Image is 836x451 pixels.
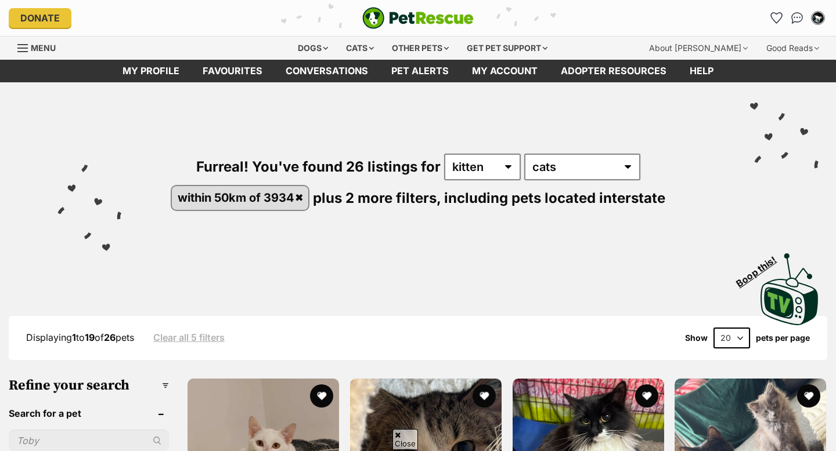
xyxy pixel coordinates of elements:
[549,60,678,82] a: Adopter resources
[734,247,788,289] span: Boop this!
[26,332,134,343] span: Displaying to of pets
[72,332,76,343] strong: 1
[473,384,496,408] button: favourite
[809,9,827,27] button: My account
[767,9,827,27] ul: Account quick links
[310,384,333,408] button: favourite
[290,37,336,60] div: Dogs
[678,60,725,82] a: Help
[191,60,274,82] a: Favourites
[685,333,708,343] span: Show
[392,429,418,449] span: Close
[9,408,169,419] header: Search for a pet
[313,189,441,206] span: plus 2 more filters,
[274,60,380,82] a: conversations
[9,8,71,28] a: Donate
[756,333,810,343] label: pets per page
[758,37,827,60] div: Good Reads
[362,7,474,29] img: logo-e224e6f780fb5917bec1dbf3a21bbac754714ae5b6737aabdf751b685950b380.svg
[172,186,308,210] a: within 50km of 3934
[111,60,191,82] a: My profile
[31,43,56,53] span: Menu
[460,60,549,82] a: My account
[384,37,457,60] div: Other pets
[17,37,64,57] a: Menu
[85,332,95,343] strong: 19
[153,332,225,343] a: Clear all 5 filters
[338,37,382,60] div: Cats
[380,60,460,82] a: Pet alerts
[444,189,665,206] span: including pets located interstate
[196,158,441,175] span: Furreal! You've found 26 listings for
[797,384,820,408] button: favourite
[788,9,806,27] a: Conversations
[459,37,556,60] div: Get pet support
[104,332,116,343] strong: 26
[362,7,474,29] a: PetRescue
[9,377,169,394] h3: Refine your search
[641,37,756,60] div: About [PERSON_NAME]
[791,12,803,24] img: chat-41dd97257d64d25036548639549fe6c8038ab92f7586957e7f3b1b290dea8141.svg
[761,243,819,328] a: Boop this!
[635,384,658,408] button: favourite
[812,12,824,24] img: Lily Street profile pic
[767,9,785,27] a: Favourites
[761,253,819,325] img: PetRescue TV logo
